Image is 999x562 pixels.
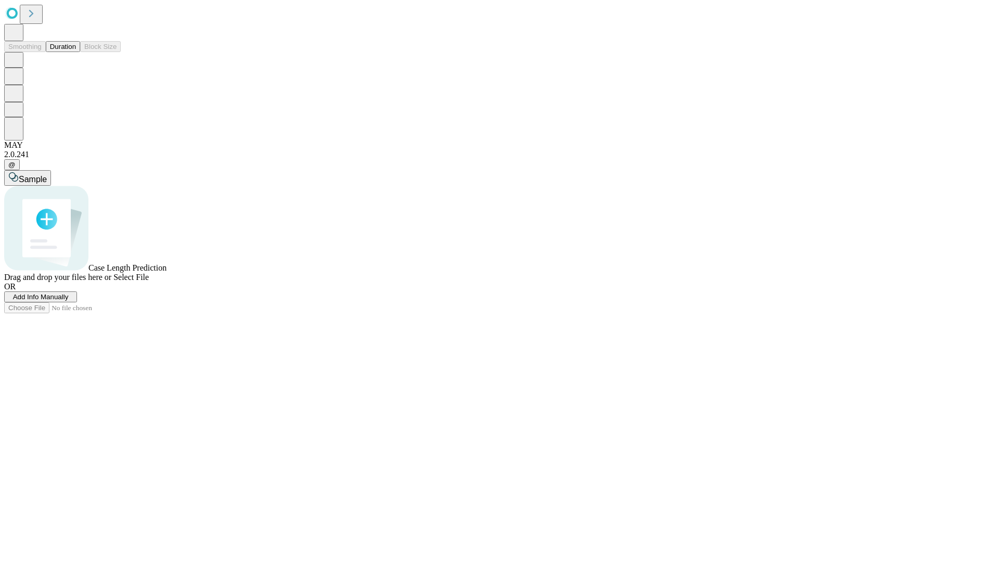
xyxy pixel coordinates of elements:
[4,140,995,150] div: MAY
[4,282,16,291] span: OR
[13,293,69,301] span: Add Info Manually
[113,273,149,282] span: Select File
[4,41,46,52] button: Smoothing
[4,291,77,302] button: Add Info Manually
[4,273,111,282] span: Drag and drop your files here or
[46,41,80,52] button: Duration
[80,41,121,52] button: Block Size
[4,170,51,186] button: Sample
[4,159,20,170] button: @
[88,263,166,272] span: Case Length Prediction
[4,150,995,159] div: 2.0.241
[19,175,47,184] span: Sample
[8,161,16,169] span: @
